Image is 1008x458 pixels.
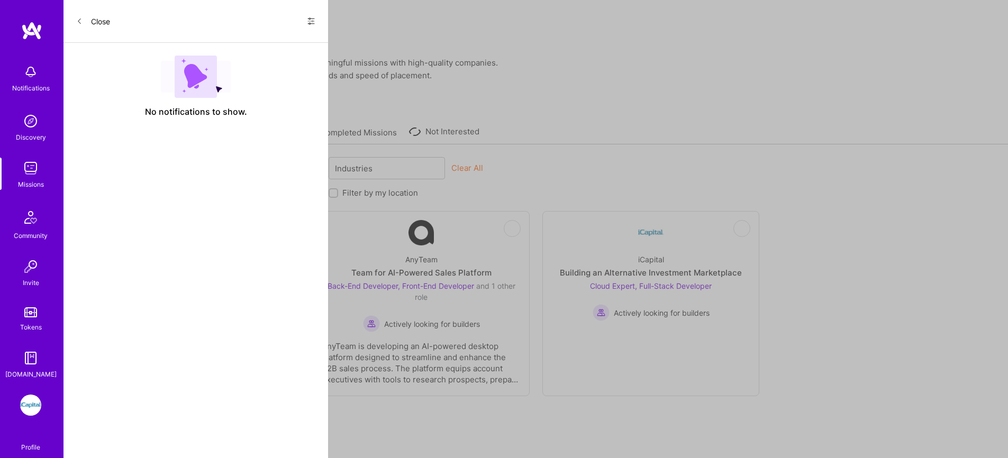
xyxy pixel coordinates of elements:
[20,322,42,333] div: Tokens
[21,442,40,452] div: Profile
[20,158,41,179] img: teamwork
[23,277,39,288] div: Invite
[14,230,48,241] div: Community
[17,395,44,416] a: iCapital: Building an Alternative Investment Marketplace
[21,21,42,40] img: logo
[20,61,41,83] img: bell
[76,13,110,30] button: Close
[17,430,44,452] a: Profile
[12,83,50,94] div: Notifications
[18,205,43,230] img: Community
[5,369,57,380] div: [DOMAIN_NAME]
[18,179,44,190] div: Missions
[161,56,231,98] img: empty
[16,132,46,143] div: Discovery
[20,111,41,132] img: discovery
[145,106,247,117] span: No notifications to show.
[20,395,41,416] img: iCapital: Building an Alternative Investment Marketplace
[24,307,37,317] img: tokens
[20,347,41,369] img: guide book
[20,256,41,277] img: Invite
